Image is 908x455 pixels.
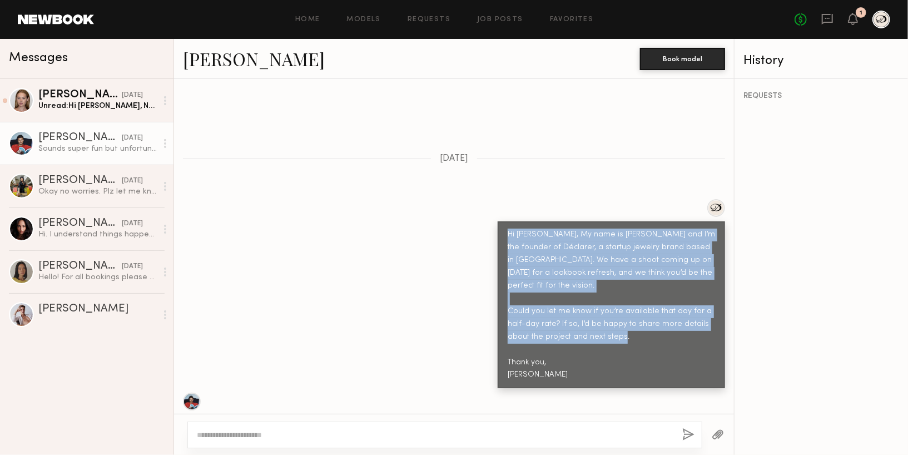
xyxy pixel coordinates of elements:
a: Requests [408,16,450,23]
div: History [743,55,899,67]
div: Okay no worries. Plz let me know! [38,186,157,197]
div: [PERSON_NAME] [38,304,157,315]
div: REQUESTS [743,92,899,100]
div: [DATE] [122,90,143,101]
div: Sounds super fun but unfortunately I’m already booked on [DATE] so can’t make that date work :( [38,144,157,154]
span: Messages [9,52,68,65]
div: [DATE] [122,219,143,229]
div: Hello! For all bookings please email my agent [PERSON_NAME][EMAIL_ADDRESS][PERSON_NAME][PERSON_NA... [38,272,157,283]
a: Book model [640,53,725,63]
div: Hi. I understand things happen so it shouldn’t be a problem switching dates. I would like to conf... [38,229,157,240]
div: Unread: Hi [PERSON_NAME], No worries! Yes, I’m available on the 20th. Looking forward to hearing ... [38,101,157,111]
a: Home [295,16,320,23]
div: [PERSON_NAME] [38,261,122,272]
a: Favorites [550,16,594,23]
div: [DATE] [122,176,143,186]
span: [DATE] [440,154,468,164]
div: [PERSON_NAME] [38,132,122,144]
div: [DATE] [122,133,143,144]
a: Models [347,16,381,23]
div: [PERSON_NAME] [38,90,122,101]
div: [PERSON_NAME] [38,175,122,186]
div: [DATE] [122,261,143,272]
div: 1 [860,10,862,16]
a: Job Posts [477,16,523,23]
div: Hi [PERSON_NAME], My name is [PERSON_NAME] and I’m the founder of Déclarer, a startup jewelry bra... [508,229,715,382]
a: [PERSON_NAME] [183,47,325,71]
div: [PERSON_NAME] [38,218,122,229]
button: Book model [640,48,725,70]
